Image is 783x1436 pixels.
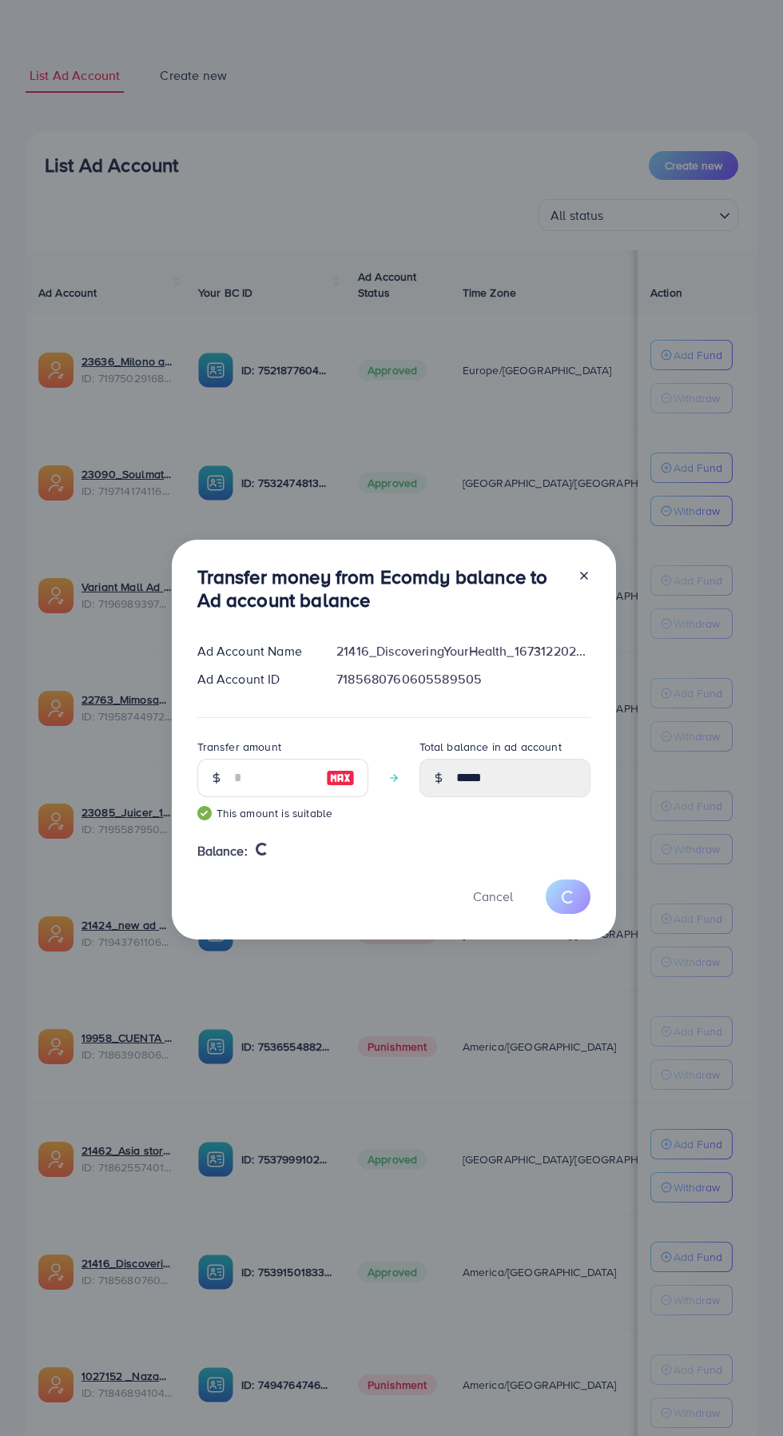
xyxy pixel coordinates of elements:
[185,670,324,688] div: Ad Account ID
[197,739,281,755] label: Transfer amount
[326,768,355,788] img: image
[197,565,565,612] h3: Transfer money from Ecomdy balance to Ad account balance
[453,880,533,914] button: Cancel
[197,806,212,820] img: guide
[197,805,368,821] small: This amount is suitable
[324,670,602,688] div: 7185680760605589505
[185,642,324,660] div: Ad Account Name
[715,1364,771,1424] iframe: Chat
[419,739,562,755] label: Total balance in ad account
[324,642,602,660] div: 21416_DiscoveringYourHealth_1673122022707
[473,888,513,905] span: Cancel
[197,842,248,860] span: Balance:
